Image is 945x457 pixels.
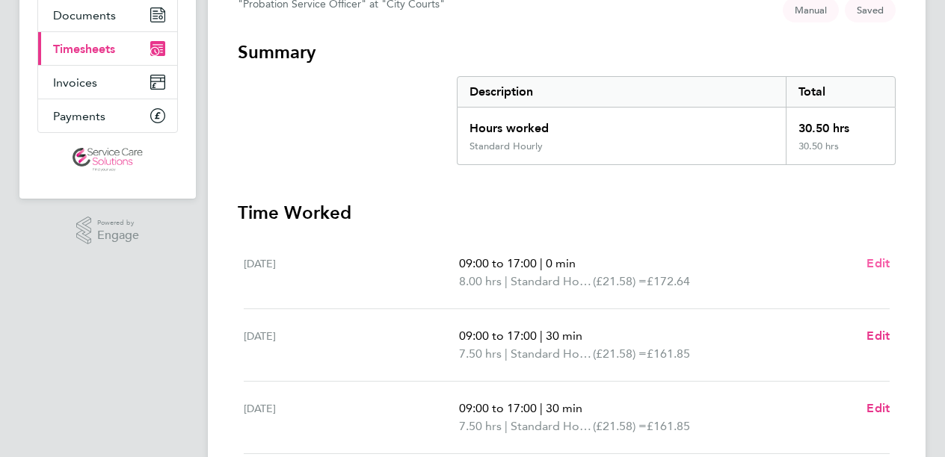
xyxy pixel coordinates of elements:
[458,77,786,107] div: Description
[786,77,895,107] div: Total
[786,108,895,140] div: 30.50 hrs
[53,109,105,123] span: Payments
[546,256,576,270] span: 0 min
[38,99,177,132] a: Payments
[53,42,115,56] span: Timesheets
[457,76,896,165] div: Summary
[238,201,896,225] h3: Time Worked
[38,32,177,65] a: Timesheets
[786,140,895,164] div: 30.50 hrs
[546,329,582,343] span: 30 min
[647,419,690,433] span: £161.85
[53,75,97,90] span: Invoices
[37,148,178,172] a: Go to home page
[73,148,143,172] img: servicecare-logo-retina.png
[866,401,890,415] span: Edit
[459,401,537,415] span: 09:00 to 17:00
[866,329,890,343] span: Edit
[244,255,459,290] div: [DATE]
[470,140,543,152] div: Standard Hourly
[511,417,593,435] span: Standard Hourly
[459,256,537,270] span: 09:00 to 17:00
[866,400,890,417] a: Edit
[593,419,647,433] span: (£21.58) =
[459,329,537,343] span: 09:00 to 17:00
[511,345,593,363] span: Standard Hourly
[593,274,647,288] span: (£21.58) =
[540,329,543,343] span: |
[647,346,690,361] span: £161.85
[540,401,543,415] span: |
[593,346,647,361] span: (£21.58) =
[540,256,543,270] span: |
[97,229,139,242] span: Engage
[97,217,139,229] span: Powered by
[38,66,177,99] a: Invoices
[866,255,890,273] a: Edit
[866,327,890,345] a: Edit
[459,274,502,288] span: 8.00 hrs
[459,346,502,361] span: 7.50 hrs
[244,400,459,435] div: [DATE]
[546,401,582,415] span: 30 min
[53,8,116,22] span: Documents
[244,327,459,363] div: [DATE]
[511,273,593,290] span: Standard Hourly
[505,346,508,361] span: |
[76,217,140,245] a: Powered byEngage
[505,419,508,433] span: |
[458,108,786,140] div: Hours worked
[505,274,508,288] span: |
[866,256,890,270] span: Edit
[459,419,502,433] span: 7.50 hrs
[238,40,896,64] h3: Summary
[647,274,690,288] span: £172.64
